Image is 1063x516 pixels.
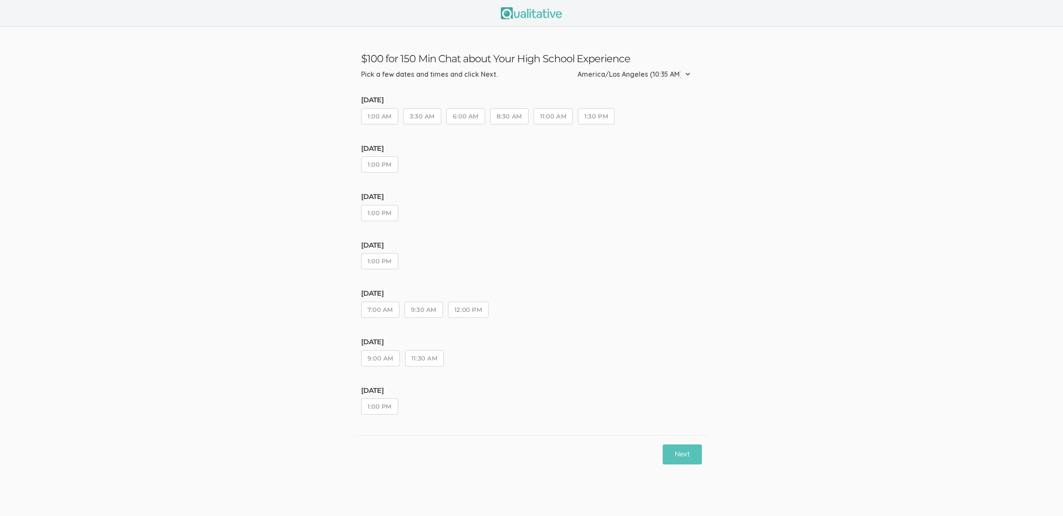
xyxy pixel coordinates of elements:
[361,242,620,249] h5: [DATE]
[534,108,573,124] button: 11:00 AM
[361,387,620,395] h5: [DATE]
[361,108,398,124] button: 1:00 AM
[361,96,620,104] h5: [DATE]
[361,69,497,79] div: Pick a few dates and times and click Next.
[361,253,398,269] button: 1:00 PM
[361,338,620,346] h5: [DATE]
[361,193,620,201] h5: [DATE]
[361,350,400,366] button: 9:00 AM
[501,7,562,19] img: Qualitative
[361,290,620,297] h5: [DATE]
[361,145,620,153] h5: [DATE]
[490,108,529,124] button: 8:30 AM
[361,52,702,65] h3: $100 for 150 Min Chat about Your High School Experience
[361,205,398,221] button: 1:00 PM
[578,108,615,124] button: 1:30 PM
[361,398,398,415] button: 1:00 PM
[403,108,441,124] button: 3:30 AM
[446,108,485,124] button: 6:00 AM
[405,350,444,366] button: 11:30 AM
[448,302,488,318] button: 12:00 PM
[663,444,702,464] button: Next
[405,302,443,318] button: 9:30 AM
[361,302,399,318] button: 7:00 AM
[361,156,398,173] button: 1:00 PM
